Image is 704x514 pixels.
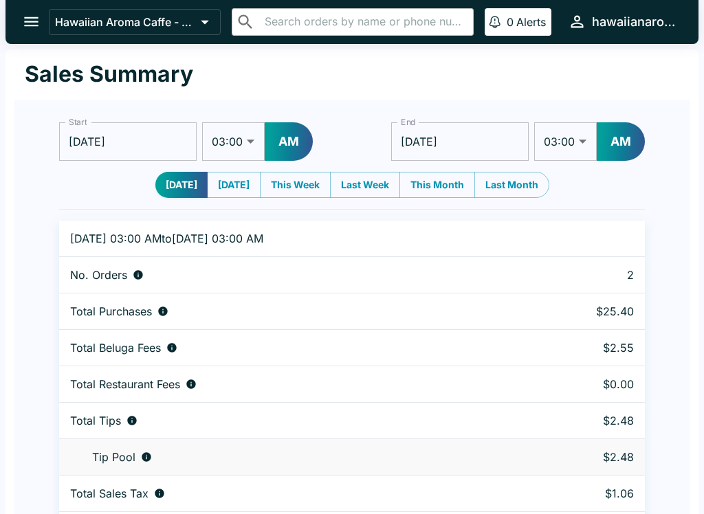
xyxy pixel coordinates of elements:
[207,172,261,198] button: [DATE]
[597,122,645,161] button: AM
[70,304,152,318] p: Total Purchases
[70,341,161,355] p: Total Beluga Fees
[391,122,529,161] input: Choose date, selected date is Sep 12, 2025
[70,268,127,282] p: No. Orders
[516,15,546,29] p: Alerts
[507,15,514,29] p: 0
[70,377,507,391] div: Fees paid by diners to restaurant
[25,60,193,88] h1: Sales Summary
[529,268,634,282] p: 2
[529,341,634,355] p: $2.55
[70,304,507,318] div: Aggregate order subtotals
[92,450,135,464] p: Tip Pool
[59,122,197,161] input: Choose date, selected date is Sep 11, 2025
[49,9,221,35] button: Hawaiian Aroma Caffe - Waikiki Beachcomber
[70,487,507,500] div: Sales tax paid by diners
[70,414,121,427] p: Total Tips
[529,487,634,500] p: $1.06
[70,450,507,464] div: Tips unclaimed by a waiter
[14,4,49,39] button: open drawer
[260,172,331,198] button: This Week
[399,172,475,198] button: This Month
[592,14,676,30] div: hawaiianaromacaffe
[401,116,416,128] label: End
[330,172,400,198] button: Last Week
[69,116,87,128] label: Start
[529,377,634,391] p: $0.00
[261,12,467,32] input: Search orders by name or phone number
[529,414,634,427] p: $2.48
[70,414,507,427] div: Combined individual and pooled tips
[70,487,148,500] p: Total Sales Tax
[155,172,208,198] button: [DATE]
[70,377,180,391] p: Total Restaurant Fees
[55,15,195,29] p: Hawaiian Aroma Caffe - Waikiki Beachcomber
[474,172,549,198] button: Last Month
[70,341,507,355] div: Fees paid by diners to Beluga
[529,450,634,464] p: $2.48
[70,268,507,282] div: Number of orders placed
[265,122,313,161] button: AM
[562,7,682,36] button: hawaiianaromacaffe
[529,304,634,318] p: $25.40
[70,232,507,245] p: [DATE] 03:00 AM to [DATE] 03:00 AM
